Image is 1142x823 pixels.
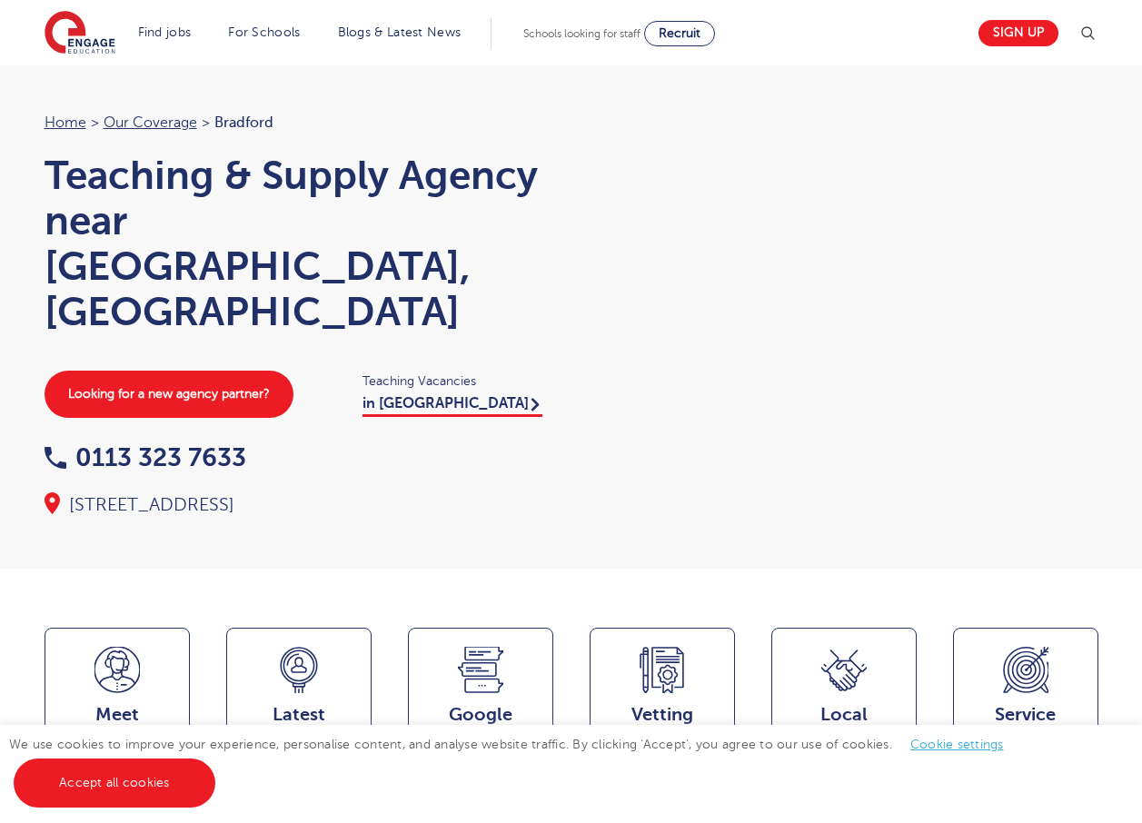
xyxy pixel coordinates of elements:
[600,704,725,748] span: Vetting Standards
[408,628,553,775] a: GoogleReviews
[978,20,1058,46] a: Sign up
[104,114,197,131] a: Our coverage
[45,111,553,134] nav: breadcrumb
[236,704,362,748] span: Latest Vacancies
[14,759,215,808] a: Accept all cookies
[362,395,542,417] a: in [GEOGRAPHIC_DATA]
[202,114,210,131] span: >
[963,704,1088,748] span: Service Area
[659,26,700,40] span: Recruit
[953,628,1098,775] a: ServiceArea
[910,738,1004,751] a: Cookie settings
[45,628,190,775] a: Meetthe team
[55,704,180,748] span: Meet the team
[214,114,273,131] span: Bradford
[45,153,553,334] h1: Teaching & Supply Agency near [GEOGRAPHIC_DATA], [GEOGRAPHIC_DATA]
[338,25,462,39] a: Blogs & Latest News
[45,114,86,131] a: Home
[362,371,553,392] span: Teaching Vacancies
[45,11,115,56] img: Engage Education
[418,704,543,748] span: Google Reviews
[91,114,99,131] span: >
[228,25,300,39] a: For Schools
[771,628,917,775] a: Local Partnerships
[138,25,192,39] a: Find jobs
[226,628,372,775] a: LatestVacancies
[644,21,715,46] a: Recruit
[9,738,1022,789] span: We use cookies to improve your experience, personalise content, and analyse website traffic. By c...
[781,704,907,748] span: Local Partnerships
[590,628,735,775] a: VettingStandards
[45,443,246,471] a: 0113 323 7633
[523,27,641,40] span: Schools looking for staff
[45,371,293,418] a: Looking for a new agency partner?
[45,492,553,518] div: [STREET_ADDRESS]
